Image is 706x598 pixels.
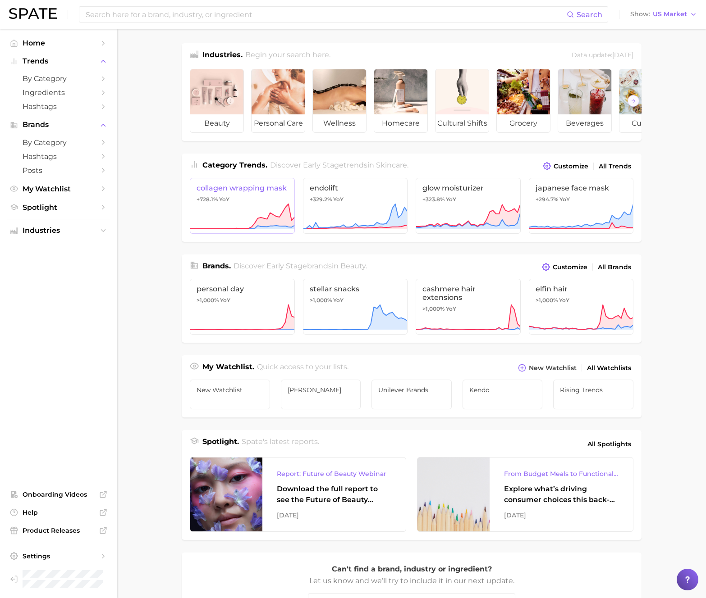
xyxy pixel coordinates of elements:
[202,436,239,452] h1: Spotlight.
[7,54,110,68] button: Trends
[23,138,95,147] span: by Category
[9,8,57,19] img: SPATE
[7,567,110,591] a: Log out. Currently logged in as Pro User with e-mail spate.pro@test.test.
[469,386,536,394] span: Kendo
[577,10,602,19] span: Search
[202,50,243,62] h1: Industries.
[190,380,270,409] a: New Watchlist
[190,279,295,335] a: personal day>1,000% YoY
[7,524,110,537] a: Product Releases
[245,50,330,62] h2: Begin your search here.
[288,386,354,394] span: [PERSON_NAME]
[313,114,366,132] span: wellness
[587,364,631,372] span: All Watchlists
[277,468,391,479] div: Report: Future of Beauty Webinar
[596,160,633,172] a: All Trends
[277,510,391,521] div: [DATE]
[7,488,110,501] a: Onboarding Videos
[23,552,95,560] span: Settings
[202,262,231,270] span: Brands .
[197,386,263,394] span: New Watchlist
[504,510,619,521] div: [DATE]
[197,196,218,203] span: +728.1%
[7,163,110,177] a: Posts
[7,200,110,214] a: Spotlight
[7,118,110,131] button: Brands
[310,196,332,203] span: +329.2%
[536,297,558,304] span: >1,000%
[219,196,229,203] span: YoY
[558,114,611,132] span: beverages
[536,285,627,293] span: elfin hair
[242,436,319,452] h2: Spate's latest reports.
[190,178,295,234] a: collagen wrapping mask+728.1% YoY
[308,575,515,587] p: Let us know and we’ll try to include it in our next update.
[653,12,687,17] span: US Market
[541,160,591,172] button: Customize
[554,163,588,170] span: Customize
[23,102,95,111] span: Hashtags
[220,297,230,304] span: YoY
[23,74,95,83] span: by Category
[422,285,514,302] span: cashmere hair extensions
[598,263,631,271] span: All Brands
[536,196,558,203] span: +294.7%
[497,114,550,132] span: grocery
[23,57,95,65] span: Trends
[599,163,631,170] span: All Trends
[190,69,244,133] a: beauty
[553,380,633,409] a: Rising Trends
[596,261,633,273] a: All Brands
[560,386,627,394] span: Rising Trends
[559,297,569,304] span: YoY
[463,380,543,409] a: Kendo
[585,362,633,374] a: All Watchlists
[7,224,110,237] button: Industries
[572,50,633,62] div: Data update: [DATE]
[422,196,445,203] span: +323.8%
[540,261,590,273] button: Customize
[417,457,633,532] a: From Budget Meals to Functional Snacks: Food & Beverage Trends Shaping Consumer Behavior This Sch...
[559,196,570,203] span: YoY
[446,196,456,203] span: YoY
[529,279,634,335] a: elfin hair>1,000% YoY
[23,490,95,498] span: Onboarding Videos
[516,362,579,374] button: New Watchlist
[371,380,452,409] a: Unilever brands
[529,178,634,234] a: japanese face mask+294.7% YoY
[628,95,639,107] button: Scroll Right
[7,136,110,149] a: by Category
[251,69,305,133] a: personal care
[374,114,427,132] span: homecare
[190,114,243,132] span: beauty
[416,178,521,234] a: glow moisturizer+323.8% YoY
[303,178,408,234] a: endolift+329.2% YoY
[310,285,401,293] span: stellar snacks
[340,262,366,270] span: beauty
[23,185,95,193] span: My Watchlist
[374,69,428,133] a: homecare
[628,9,699,20] button: ShowUS Market
[619,69,673,133] a: culinary
[310,184,401,192] span: endolift
[197,285,288,293] span: personal day
[376,161,407,169] span: skincare
[416,279,521,335] a: cashmere hair extensions>1,000% YoY
[378,386,445,394] span: Unilever brands
[504,484,619,505] div: Explore what’s driving consumer choices this back-to-school season From budget-friendly meals to ...
[558,69,612,133] a: beverages
[422,305,445,312] span: >1,000%
[23,526,95,535] span: Product Releases
[529,364,577,372] span: New Watchlist
[312,69,367,133] a: wellness
[333,297,344,304] span: YoY
[536,184,627,192] span: japanese face mask
[7,72,110,86] a: by Category
[619,114,673,132] span: culinary
[281,380,361,409] a: [PERSON_NAME]
[23,88,95,97] span: Ingredients
[23,508,95,516] span: Help
[257,362,348,374] h2: Quick access to your lists.
[234,262,367,270] span: Discover Early Stage brands in .
[7,100,110,113] a: Hashtags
